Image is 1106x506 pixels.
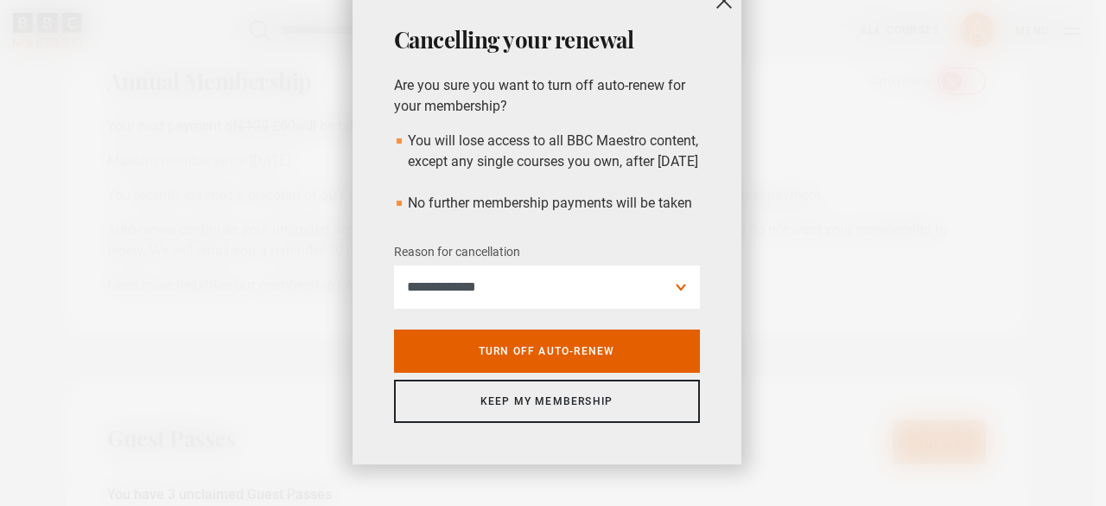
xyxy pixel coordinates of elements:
p: Are you sure you want to turn off auto-renew for your membership? [394,75,700,117]
li: No further membership payments will be taken [394,193,700,214]
h2: Cancelling your renewal [394,25,700,54]
label: Reason for cancellation [394,242,520,263]
a: Keep my membership [394,380,700,423]
li: You will lose access to all BBC Maestro content, except any single courses you own, after [DATE] [394,131,700,172]
a: Turn off auto-renew [394,330,700,373]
